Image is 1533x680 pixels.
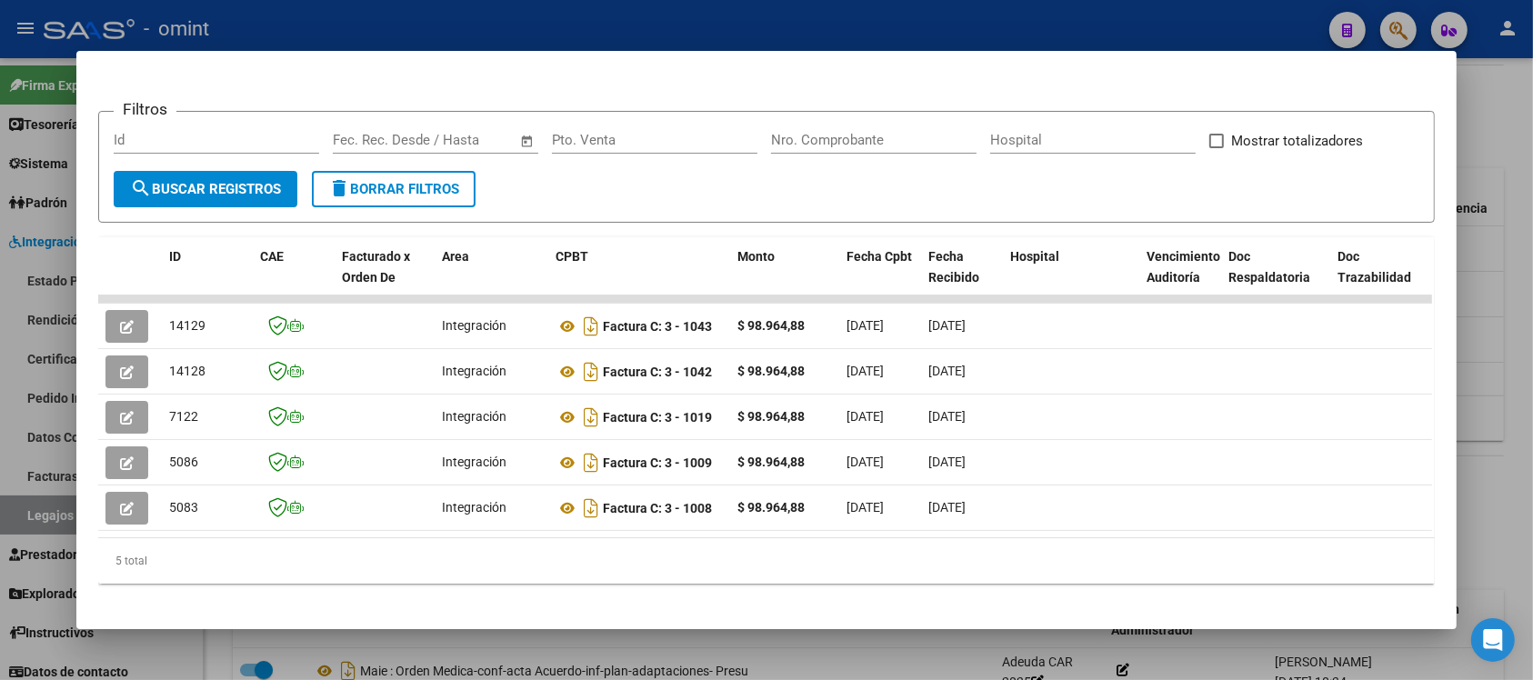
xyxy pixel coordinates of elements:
span: [DATE] [928,364,966,378]
h3: Filtros [114,97,176,121]
span: Hospital [1010,249,1059,264]
i: Descargar documento [579,312,603,341]
span: Fecha Cpbt [847,249,912,264]
span: Monto [737,249,775,264]
datatable-header-cell: Facturado x Orden De [335,237,435,317]
span: Doc Trazabilidad [1338,249,1411,285]
datatable-header-cell: Fecha Recibido [921,237,1003,317]
span: ID [169,249,181,264]
strong: $ 98.964,88 [737,318,805,333]
span: [DATE] [847,409,884,424]
button: Borrar Filtros [312,171,476,207]
datatable-header-cell: ID [162,237,253,317]
span: CAE [260,249,284,264]
span: Integración [442,500,506,515]
span: Fecha Recibido [928,249,979,285]
button: Buscar Registros [114,171,297,207]
mat-icon: search [130,177,152,199]
strong: $ 98.964,88 [737,455,805,469]
datatable-header-cell: Hospital [1003,237,1139,317]
datatable-header-cell: CPBT [548,237,730,317]
span: CPBT [556,249,588,264]
strong: $ 98.964,88 [737,500,805,515]
i: Descargar documento [579,494,603,523]
div: 5 total [98,538,1434,584]
strong: Factura C: 3 - 1019 [603,410,712,425]
datatable-header-cell: Vencimiento Auditoría [1139,237,1221,317]
span: [DATE] [847,500,884,515]
i: Descargar documento [579,403,603,432]
span: [DATE] [847,318,884,333]
strong: Factura C: 3 - 1008 [603,501,712,515]
span: 14128 [169,364,205,378]
span: [DATE] [928,318,966,333]
span: Doc Respaldatoria [1228,249,1310,285]
span: Buscar Registros [130,181,281,197]
strong: Factura C: 3 - 1009 [603,455,712,470]
span: 7122 [169,409,198,424]
span: Vencimiento Auditoría [1147,249,1220,285]
span: [DATE] [847,364,884,378]
datatable-header-cell: Monto [730,237,839,317]
mat-icon: delete [328,177,350,199]
span: Integración [442,318,506,333]
input: Start date [333,132,392,148]
span: Integración [442,409,506,424]
strong: $ 98.964,88 [737,364,805,378]
span: Borrar Filtros [328,181,459,197]
span: [DATE] [928,500,966,515]
span: [DATE] [928,455,966,469]
span: 5086 [169,455,198,469]
span: Integración [442,455,506,469]
span: Integración [442,364,506,378]
button: Open calendar [516,131,537,152]
span: [DATE] [847,455,884,469]
div: Open Intercom Messenger [1471,618,1515,662]
span: 14129 [169,318,205,333]
span: 5083 [169,500,198,515]
datatable-header-cell: Fecha Cpbt [839,237,921,317]
span: Area [442,249,469,264]
span: [DATE] [928,409,966,424]
i: Descargar documento [579,448,603,477]
input: End date [408,132,496,148]
datatable-header-cell: Doc Respaldatoria [1221,237,1330,317]
strong: $ 98.964,88 [737,409,805,424]
datatable-header-cell: CAE [253,237,335,317]
span: Facturado x Orden De [342,249,410,285]
i: Descargar documento [579,357,603,386]
strong: Factura C: 3 - 1042 [603,365,712,379]
datatable-header-cell: Area [435,237,548,317]
datatable-header-cell: Doc Trazabilidad [1330,237,1439,317]
span: Mostrar totalizadores [1231,130,1363,152]
strong: Factura C: 3 - 1043 [603,319,712,334]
